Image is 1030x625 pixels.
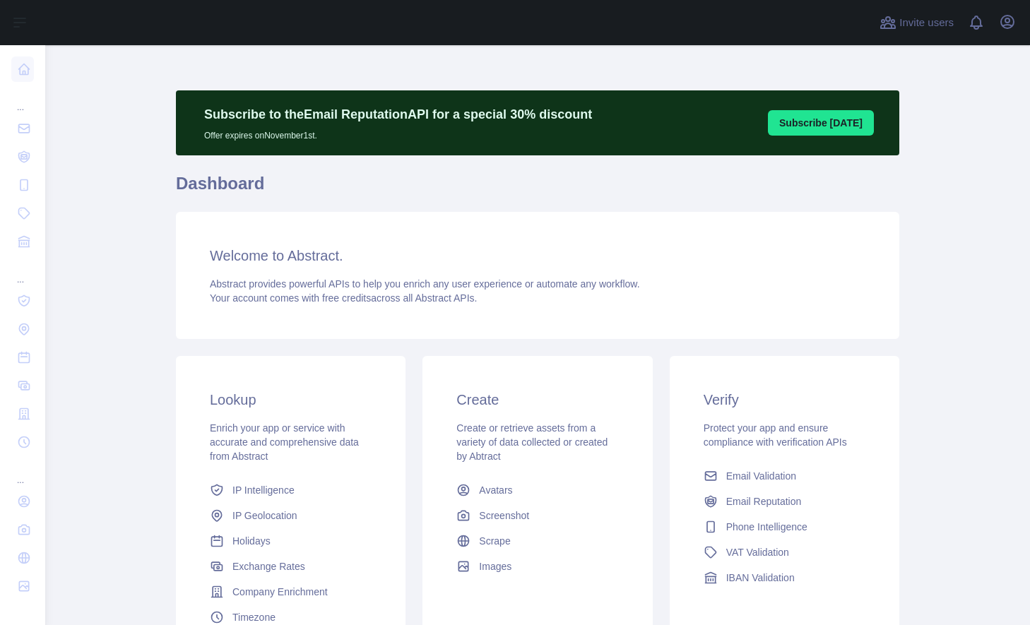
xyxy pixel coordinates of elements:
[726,469,796,483] span: Email Validation
[232,585,328,599] span: Company Enrichment
[698,540,871,565] a: VAT Validation
[210,278,640,290] span: Abstract provides powerful APIs to help you enrich any user experience or automate any workflow.
[451,554,624,579] a: Images
[451,477,624,503] a: Avatars
[176,172,899,206] h1: Dashboard
[210,390,372,410] h3: Lookup
[451,503,624,528] a: Screenshot
[210,246,865,266] h3: Welcome to Abstract.
[726,494,802,508] span: Email Reputation
[456,390,618,410] h3: Create
[877,11,957,34] button: Invite users
[11,85,34,113] div: ...
[232,483,295,497] span: IP Intelligence
[232,508,297,523] span: IP Geolocation
[456,422,608,462] span: Create or retrieve assets from a variety of data collected or created by Abtract
[479,559,511,573] span: Images
[11,458,34,486] div: ...
[204,124,592,141] p: Offer expires on November 1st.
[698,489,871,514] a: Email Reputation
[204,528,377,554] a: Holidays
[698,514,871,540] a: Phone Intelligence
[204,503,377,528] a: IP Geolocation
[698,463,871,489] a: Email Validation
[11,257,34,285] div: ...
[204,477,377,503] a: IP Intelligence
[726,571,795,585] span: IBAN Validation
[704,422,847,448] span: Protect your app and ensure compliance with verification APIs
[726,520,807,534] span: Phone Intelligence
[726,545,789,559] span: VAT Validation
[698,565,871,590] a: IBAN Validation
[479,534,510,548] span: Scrape
[210,422,359,462] span: Enrich your app or service with accurate and comprehensive data from Abstract
[479,508,529,523] span: Screenshot
[232,610,276,624] span: Timezone
[210,292,477,304] span: Your account comes with across all Abstract APIs.
[899,15,954,31] span: Invite users
[204,579,377,605] a: Company Enrichment
[232,559,305,573] span: Exchange Rates
[204,554,377,579] a: Exchange Rates
[704,390,865,410] h3: Verify
[768,110,874,136] button: Subscribe [DATE]
[204,105,592,124] p: Subscribe to the Email Reputation API for a special 30 % discount
[232,534,271,548] span: Holidays
[451,528,624,554] a: Scrape
[322,292,371,304] span: free credits
[479,483,512,497] span: Avatars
